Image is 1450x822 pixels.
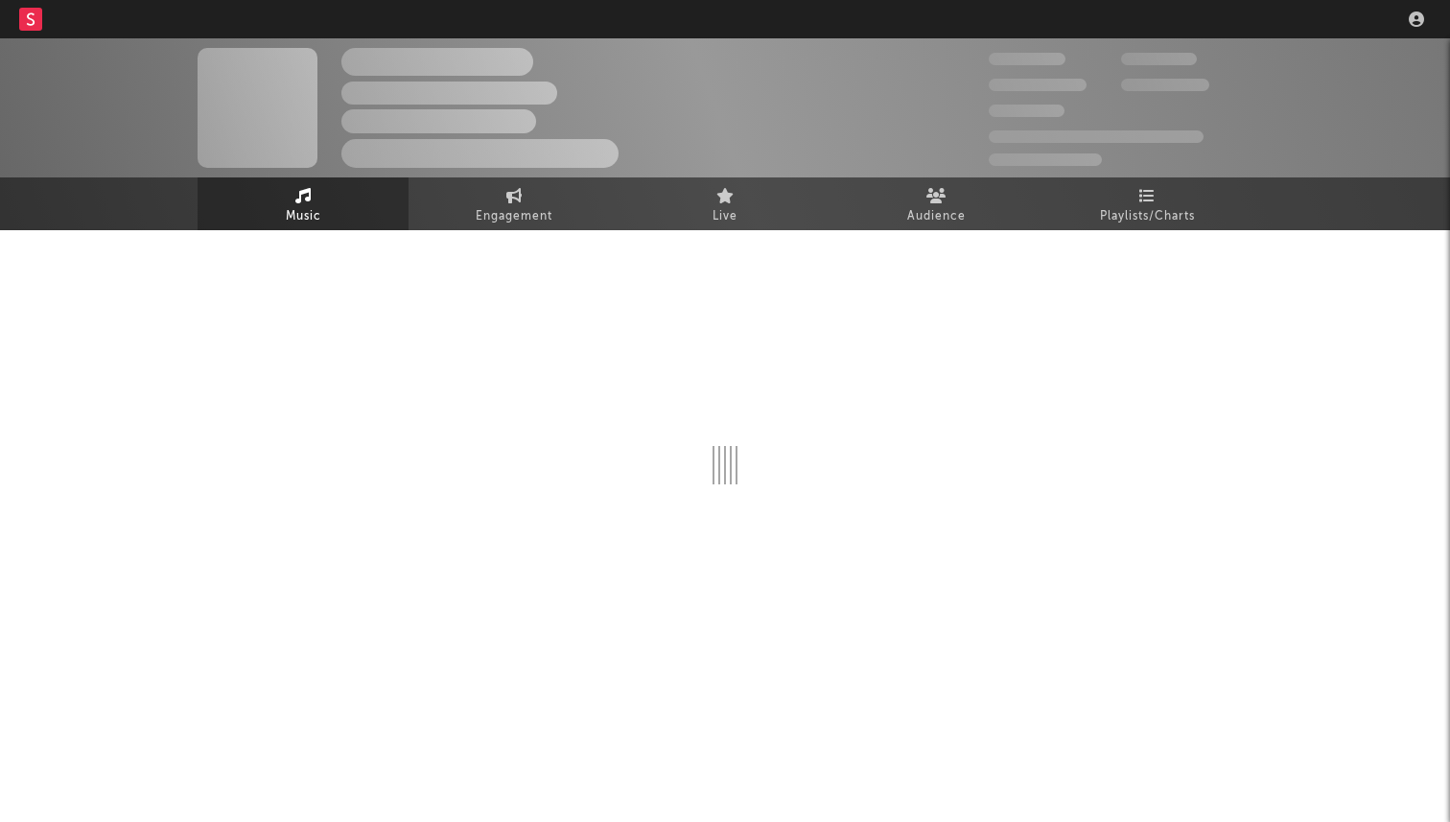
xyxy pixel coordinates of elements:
span: Jump Score: 85.0 [989,153,1102,166]
a: Music [198,177,409,230]
span: Music [286,205,321,228]
a: Audience [830,177,1041,230]
span: Live [713,205,737,228]
span: 100,000 [989,105,1064,117]
a: Live [620,177,830,230]
span: 300,000 [989,53,1065,65]
span: Engagement [476,205,552,228]
span: Playlists/Charts [1100,205,1195,228]
span: 50,000,000 Monthly Listeners [989,130,1204,143]
a: Playlists/Charts [1041,177,1252,230]
span: Audience [907,205,966,228]
span: 100,000 [1121,53,1197,65]
span: 1,000,000 [1121,79,1209,91]
span: 50,000,000 [989,79,1087,91]
a: Engagement [409,177,620,230]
